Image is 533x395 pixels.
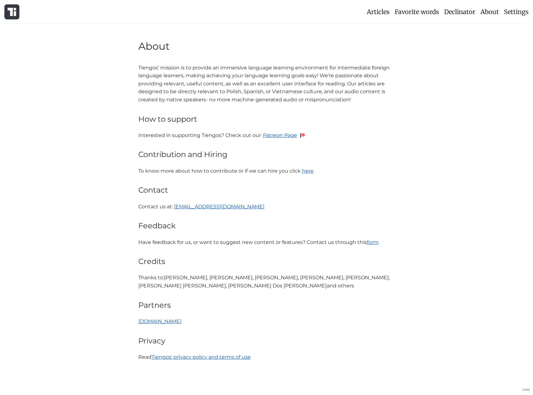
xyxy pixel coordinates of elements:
h2: Privacy [138,335,395,347]
h2: Partners [138,299,395,311]
div: (1369) [522,388,530,392]
span: Settings [504,8,529,16]
p: Tiengos’ mission is to provide an immersive language learning environment for intermediate foreig... [138,64,395,104]
a: logo [2,2,22,22]
p: To know more about how to contribute or if we can hire you click [138,167,395,175]
h2: How to support [138,113,395,125]
p: Interested in supporting Tiengos? Check out our [138,131,395,139]
span: About [480,8,499,16]
h2: Credits [138,256,395,267]
a: here [302,168,314,174]
h1: About [138,38,395,54]
img: logo [8,8,16,16]
a: [EMAIL_ADDRESS][DOMAIN_NAME] [174,204,264,210]
h2: Feedback [138,220,395,232]
span: Favorite words [395,8,439,16]
h2: Contact [138,184,395,196]
a: form [367,239,379,245]
a: Patreon Page [263,131,306,139]
span: Declinator [444,8,475,16]
p: Read [138,353,395,361]
img: patreon icon [300,132,306,139]
h2: Contribution and Hiring [138,149,395,160]
span: Articles [367,8,390,16]
p: Thanks to: [PERSON_NAME], [PERSON_NAME], [PERSON_NAME], [PERSON_NAME], [PERSON_NAME], [PERSON_NAM... [138,274,395,290]
p: Have feedback for us, or want to suggest new content or features? Contact us through this [138,238,395,246]
a: [DOMAIN_NAME] [138,318,182,324]
p: Contact us at: [138,203,395,211]
a: Tiengos' privacy policy and terms of use [151,354,251,360]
